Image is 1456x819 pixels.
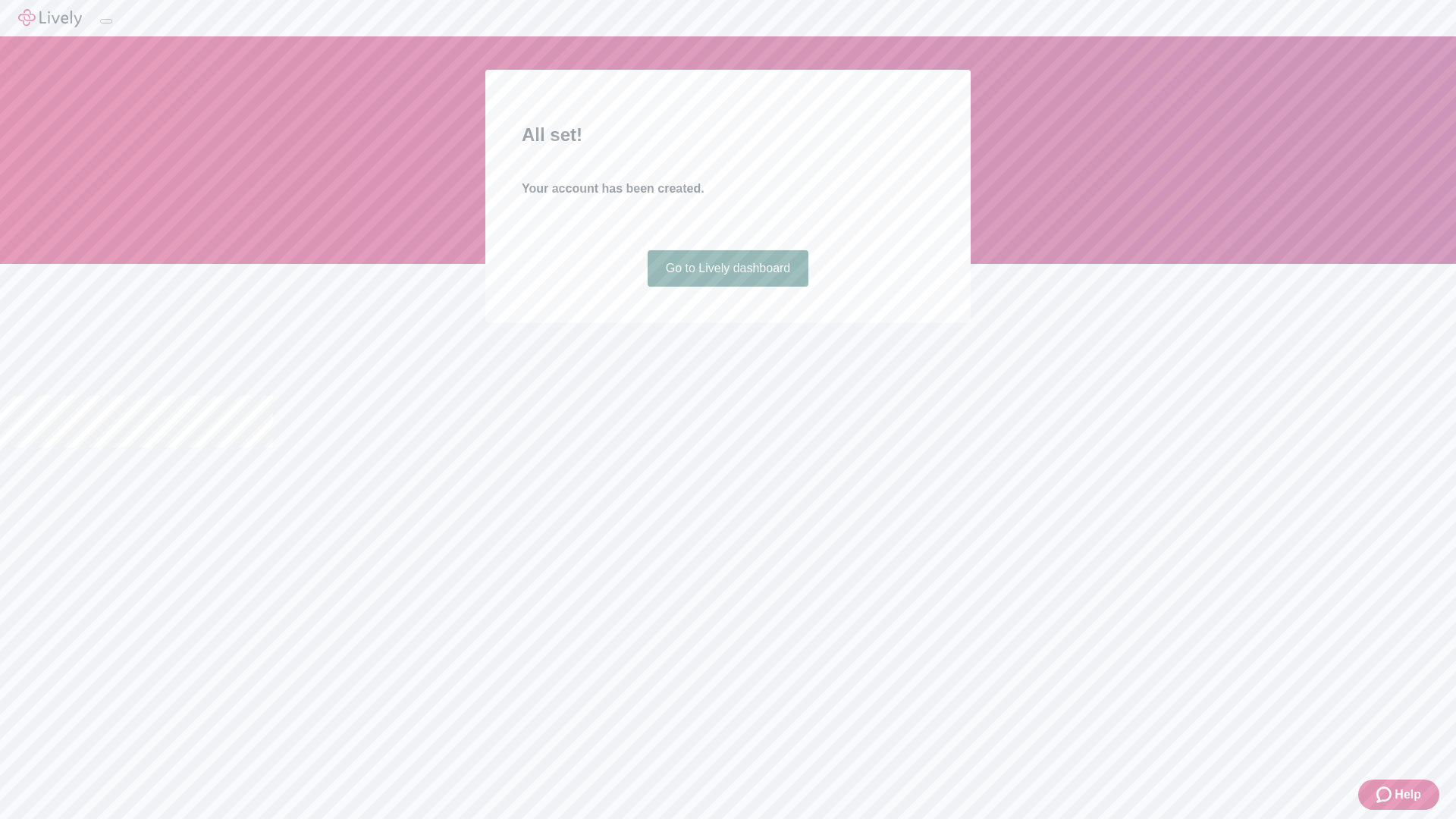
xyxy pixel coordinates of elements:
[648,250,809,287] a: Go to Lively dashboard
[522,121,934,149] h2: All set!
[522,180,934,198] h4: Your account has been created.
[1376,786,1395,804] svg: Zendesk support icon
[1395,786,1421,804] span: Help
[18,9,82,27] img: Lively
[1358,780,1439,810] button: Zendesk support iconHelp
[100,19,112,24] button: Log out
